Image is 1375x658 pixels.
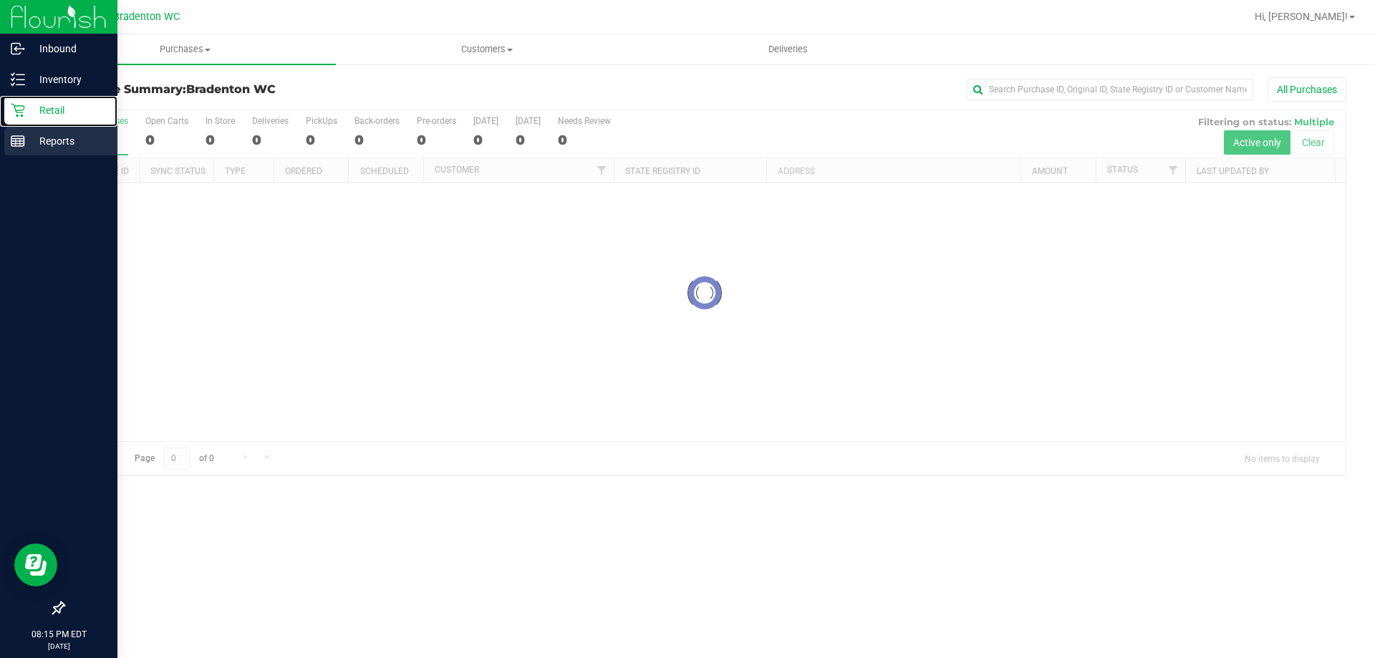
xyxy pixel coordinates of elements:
[11,103,25,117] inline-svg: Retail
[25,40,111,57] p: Inbound
[6,628,111,641] p: 08:15 PM EDT
[11,42,25,56] inline-svg: Inbound
[63,83,491,96] h3: Purchase Summary:
[336,34,637,64] a: Customers
[1255,11,1348,22] span: Hi, [PERSON_NAME]!
[967,79,1253,100] input: Search Purchase ID, Original ID, State Registry ID or Customer Name...
[186,82,276,96] span: Bradenton WC
[25,102,111,119] p: Retail
[11,134,25,148] inline-svg: Reports
[113,11,180,23] span: Bradenton WC
[6,641,111,652] p: [DATE]
[34,34,336,64] a: Purchases
[637,34,939,64] a: Deliveries
[749,43,827,56] span: Deliveries
[34,43,336,56] span: Purchases
[11,72,25,87] inline-svg: Inventory
[25,132,111,150] p: Reports
[25,71,111,88] p: Inventory
[337,43,637,56] span: Customers
[1268,77,1346,102] button: All Purchases
[14,543,57,586] iframe: Resource center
